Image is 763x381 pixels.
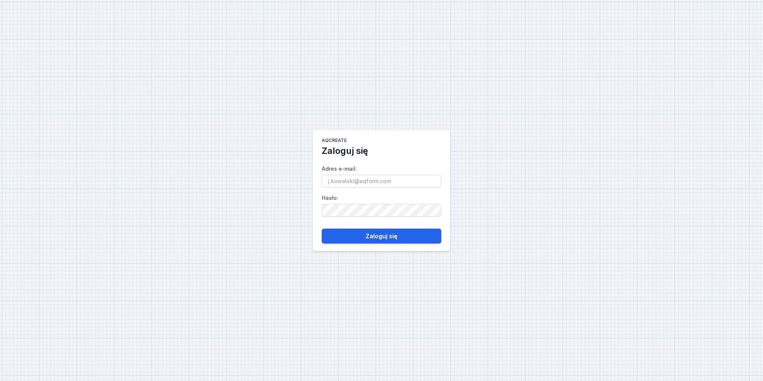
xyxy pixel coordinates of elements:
h1: AQcreate [322,137,347,145]
label: Hasło : [322,192,441,217]
label: Adres e-mail : [322,163,441,188]
h2: Zaloguj się [322,145,368,157]
input: Adres e-mail: [322,175,441,188]
button: Zaloguj się [322,229,441,244]
input: Hasło: [322,204,441,217]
